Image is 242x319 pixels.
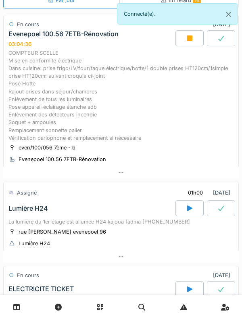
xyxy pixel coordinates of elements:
[8,205,48,212] div: Lumière H24
[19,228,106,236] div: rue [PERSON_NAME] evenepoel 96
[19,155,106,163] div: Evenepoel 100.56 7ETB-Rénovation
[188,189,203,197] div: 01h00
[19,144,75,151] div: even/100/056 7ème - b
[8,30,119,38] div: Evenepoel 100.56 7ETB-Rénovation
[117,3,238,25] div: Connecté(e).
[17,21,39,28] div: En cours
[213,271,234,279] div: [DATE]
[19,240,50,247] div: Lumière H24
[8,218,234,226] div: La lumière du 1er étage est allumée H24 kajoua fadma [PHONE_NUMBER]
[181,185,234,200] div: [DATE]
[8,285,74,293] div: ELECTRICITE TICKET
[219,4,238,25] button: Close
[17,189,37,197] div: Assigné
[8,49,234,142] div: COMPTEUR SCELLE Mise en conformité électrique Dans cuisine: prise frigo/LV/four/taque électrique/...
[8,41,31,47] div: 03:04:36
[17,271,39,279] div: En cours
